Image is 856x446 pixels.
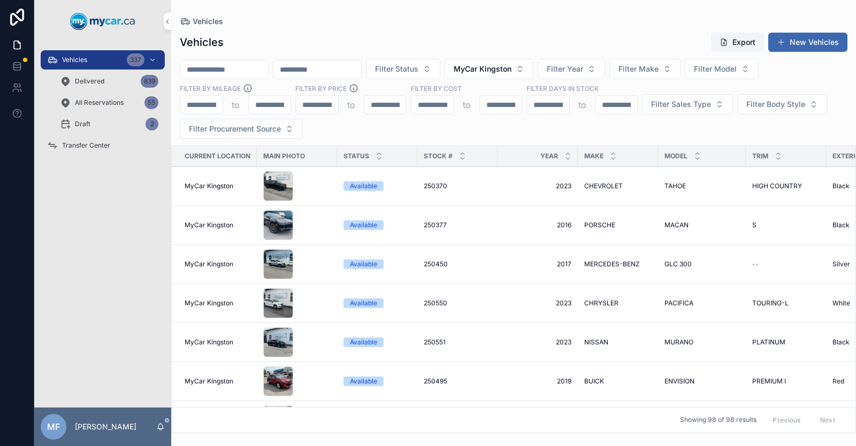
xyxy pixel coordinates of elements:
span: Filter Procurement Source [189,124,281,134]
span: Transfer Center [62,141,110,150]
span: Red [832,377,844,386]
a: Transfer Center [41,136,165,155]
a: TOURING-L [752,299,820,307]
span: CHEVROLET [584,182,623,190]
button: Select Button [737,94,827,114]
span: TOURING-L [752,299,789,307]
span: Black [832,182,850,190]
span: S [752,221,756,229]
span: All Reservations [75,98,124,107]
span: MERCEDES-BENZ [584,260,640,268]
span: PREMIUM I [752,377,786,386]
div: 2 [146,118,158,130]
h1: Vehicles [180,35,224,50]
a: 250450 [424,260,491,268]
a: 2016 [504,221,571,229]
a: 2023 [504,182,571,190]
a: PLATINUM [752,338,820,347]
span: Model [664,152,687,160]
span: Filter Model [694,64,737,74]
div: 337 [127,53,144,66]
span: TAHOE [664,182,686,190]
a: 250370 [424,182,491,190]
label: Filter By Mileage [180,83,241,93]
a: Draft2 [53,114,165,134]
div: Available [350,376,377,386]
span: MyCar Kingston [185,377,233,386]
span: MyCar Kingston [185,221,233,229]
span: GLC 300 [664,260,692,268]
span: Vehicles [62,56,87,64]
button: New Vehicles [768,33,847,52]
a: 2023 [504,338,571,347]
a: ENVISION [664,377,739,386]
span: -- [752,260,759,268]
span: MyCar Kingston [185,182,233,190]
a: Available [343,376,411,386]
span: 2019 [504,377,571,386]
a: PORSCHE [584,221,652,229]
button: Select Button [685,59,759,79]
a: 2017 [504,260,571,268]
a: Vehicles337 [41,50,165,70]
a: CHEVROLET [584,182,652,190]
span: Main Photo [263,152,305,160]
div: Available [350,298,377,308]
a: MyCar Kingston [185,221,250,229]
span: Filter Status [375,64,418,74]
span: BUICK [584,377,604,386]
a: MERCEDES-BENZ [584,260,652,268]
a: 250551 [424,338,491,347]
span: Showing 98 of 98 results [680,416,756,425]
div: 55 [144,96,158,109]
span: MyCar Kingston [185,299,233,307]
a: MyCar Kingston [185,260,250,268]
span: Filter Sales Type [651,99,711,110]
span: Delivered [75,77,104,86]
button: Select Button [642,94,733,114]
span: MyCar Kingston [185,338,233,347]
span: 250377 [424,221,447,229]
a: Available [343,220,411,230]
a: 250377 [424,221,491,229]
div: Available [350,181,377,191]
a: MURANO [664,338,739,347]
span: Filter Body Style [746,99,805,110]
a: PACIFICA [664,299,739,307]
span: Make [584,152,603,160]
div: 839 [141,75,158,88]
span: White [832,299,850,307]
span: NISSAN [584,338,608,347]
span: MACAN [664,221,689,229]
a: 250550 [424,299,491,307]
a: Available [343,337,411,347]
button: Select Button [366,59,440,79]
span: 250551 [424,338,446,347]
span: Stock # [424,152,453,160]
a: MyCar Kingston [185,299,250,307]
a: CHRYSLER [584,299,652,307]
span: Black [832,338,850,347]
span: ENVISION [664,377,694,386]
a: Available [343,181,411,191]
a: GLC 300 [664,260,739,268]
span: MURANO [664,338,693,347]
a: -- [752,260,820,268]
div: Available [350,259,377,269]
span: Current Location [185,152,250,160]
button: Select Button [538,59,605,79]
a: All Reservations55 [53,93,165,112]
span: Trim [752,152,768,160]
a: 2023 [504,299,571,307]
span: Status [343,152,369,160]
div: scrollable content [34,43,171,169]
label: FILTER BY COST [411,83,462,93]
a: Delivered839 [53,72,165,91]
p: to [232,98,240,111]
a: Vehicles [180,16,223,27]
span: Silver [832,260,850,268]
